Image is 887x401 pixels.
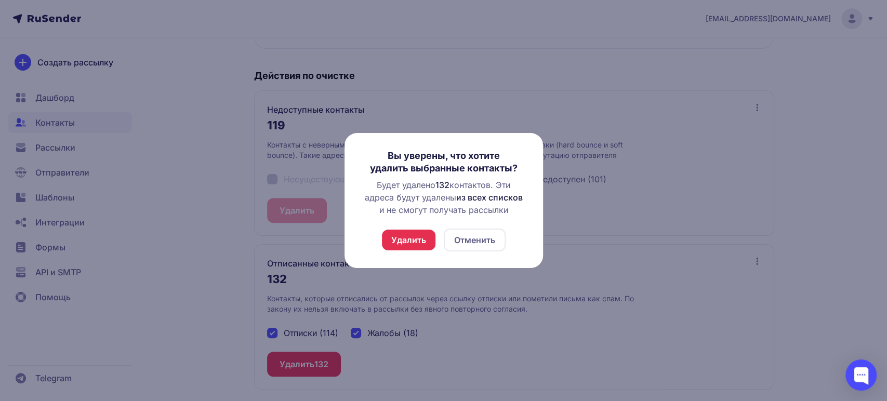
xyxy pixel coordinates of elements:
button: Удалить [382,230,435,250]
button: Отменить [444,229,506,251]
span: из всех списков [456,192,523,203]
span: 132 [435,180,449,190]
h3: Вы уверены, что хотите удалить выбранные контакты? [361,150,526,175]
div: Будет удалено контактов. Эти адреса будут удалены и не смогут получать рассылки [361,179,526,216]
